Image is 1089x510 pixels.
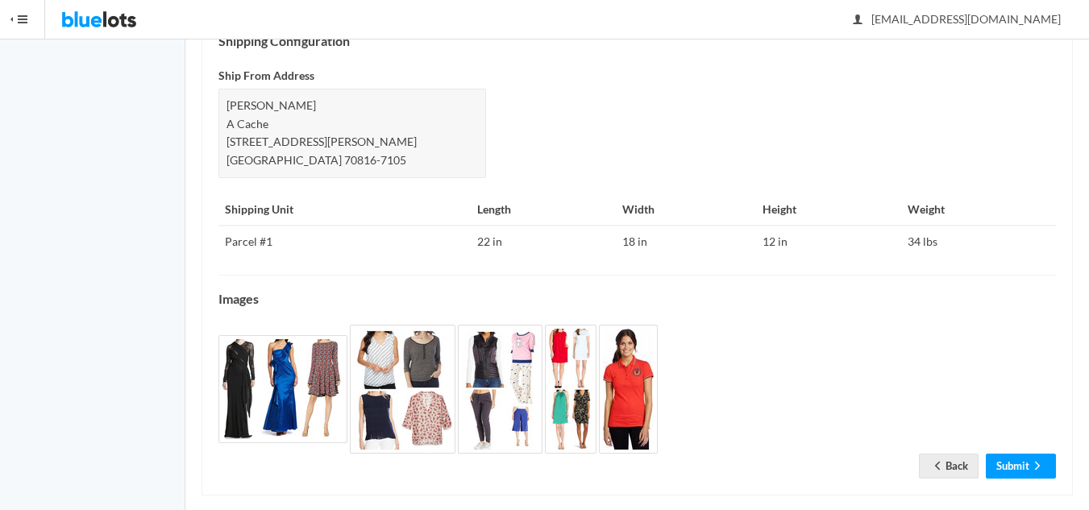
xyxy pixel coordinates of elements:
[218,226,471,258] td: Parcel #1
[1029,459,1045,475] ion-icon: arrow forward
[545,325,596,454] img: 7a49e457-a3dc-4653-9a6a-cda8d10f43c3-1744407505.jpg
[599,325,658,454] img: d2afda20-a7bd-44d3-b9cf-8178fa4cea16-1744407553.jpg
[616,194,756,226] th: Width
[218,335,347,443] img: 77d133ee-3178-41bb-aa6c-51b5511a11c5-1744407504.jpg
[471,194,616,226] th: Length
[901,226,1056,258] td: 34 lbs
[901,194,1056,226] th: Weight
[616,226,756,258] td: 18 in
[986,454,1056,479] a: Submitarrow forward
[471,226,616,258] td: 22 in
[854,12,1061,26] span: [EMAIL_ADDRESS][DOMAIN_NAME]
[458,325,542,454] img: 0fef7396-deb0-43d9-ab50-01fc7e71dcb5-1744407504.jpg
[218,194,471,226] th: Shipping Unit
[218,89,486,177] div: [PERSON_NAME] A Cache [STREET_ADDRESS][PERSON_NAME] [GEOGRAPHIC_DATA] 70816-7105
[218,34,1056,48] h4: Shipping Configuration
[929,459,946,475] ion-icon: arrow back
[218,292,1056,306] h4: Images
[756,226,901,258] td: 12 in
[756,194,901,226] th: Height
[850,13,866,28] ion-icon: person
[350,325,455,454] img: 63546707-0d03-4955-97bc-3263649f64cc-1744407504.jpg
[919,454,979,479] a: arrow backBack
[218,67,314,85] label: Ship From Address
